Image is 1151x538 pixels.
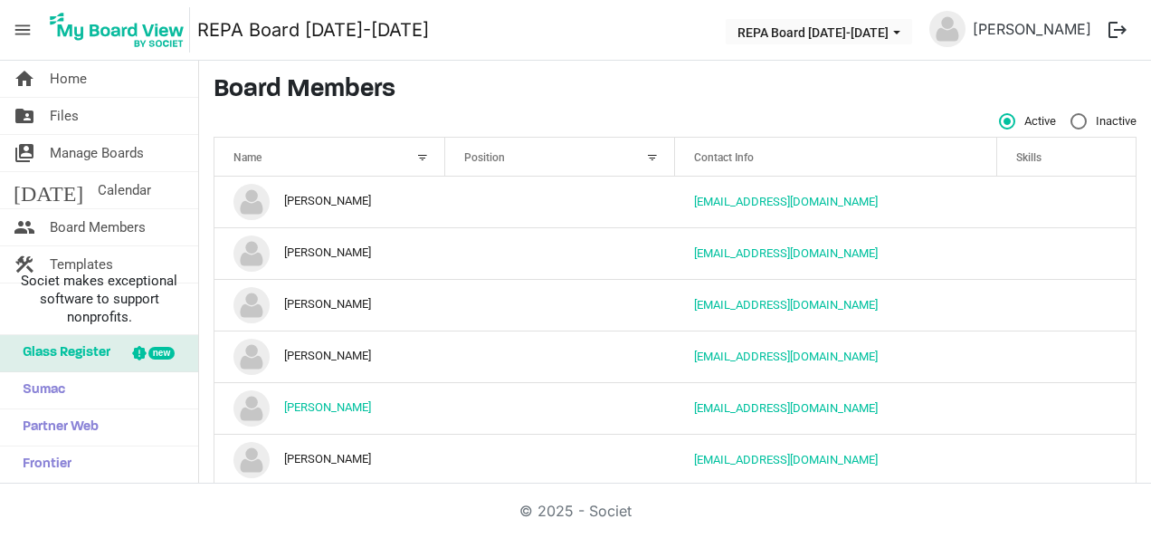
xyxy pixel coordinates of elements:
img: no-profile-picture.svg [929,11,966,47]
span: Sumac [14,372,65,408]
td: column header Position [445,177,676,227]
td: column header Position [445,434,676,485]
span: Home [50,61,87,97]
td: column header Position [445,279,676,331]
span: people [14,209,35,245]
img: no-profile-picture.svg [233,235,270,272]
a: [PERSON_NAME] [284,401,371,415]
span: switch_account [14,135,35,171]
td: column header Position [445,382,676,434]
td: ellierodriguez1118@gmail.com is template cell column header Contact Info [675,331,997,382]
a: REPA Board [DATE]-[DATE] [197,12,429,48]
td: column header Position [445,331,676,382]
span: Calendar [98,172,151,208]
td: ebarnett@atllp.com is template cell column header Contact Info [675,279,997,331]
td: is template cell column header Skills [997,331,1136,382]
span: Active [999,113,1056,130]
span: Glass Register [14,335,110,371]
span: Board Members [50,209,146,245]
img: no-profile-picture.svg [233,287,270,323]
span: Templates [50,246,113,283]
td: is template cell column header Skills [997,177,1136,227]
span: Files [50,98,79,134]
button: logout [1099,11,1137,49]
a: My Board View Logo [44,7,197,53]
img: no-profile-picture.svg [233,184,270,220]
td: is template cell column header Skills [997,227,1136,279]
img: no-profile-picture.svg [233,390,270,427]
span: Frontier [14,447,71,483]
span: Manage Boards [50,135,144,171]
a: [EMAIL_ADDRESS][DOMAIN_NAME] [694,195,878,208]
span: home [14,61,35,97]
td: Gisell Torres is template cell column header Name [214,382,445,434]
span: folder_shared [14,98,35,134]
img: no-profile-picture.svg [233,339,270,375]
span: menu [5,13,40,47]
img: My Board View Logo [44,7,190,53]
span: Inactive [1070,113,1137,130]
a: [EMAIL_ADDRESS][DOMAIN_NAME] [694,453,878,466]
span: Contact Info [694,151,754,164]
a: [EMAIL_ADDRESS][DOMAIN_NAME] [694,246,878,260]
td: is template cell column header Skills [997,382,1136,434]
td: Ellie Rodriguez is template cell column header Name [214,331,445,382]
img: no-profile-picture.svg [233,442,270,478]
td: Dana Martorella is template cell column header Name [214,227,445,279]
td: akeroh@yahoo.com is template cell column header Contact Info [675,177,997,227]
td: is template cell column header Skills [997,279,1136,331]
button: REPA Board 2025-2026 dropdownbutton [726,19,912,44]
td: dbwmartorella@gmail.com is template cell column header Contact Info [675,227,997,279]
td: column header Position [445,227,676,279]
a: © 2025 - Societ [519,502,632,520]
a: [PERSON_NAME] [966,11,1099,47]
a: [EMAIL_ADDRESS][DOMAIN_NAME] [694,350,878,363]
div: new [148,347,175,360]
span: construction [14,246,35,283]
span: Partner Web [14,409,99,446]
td: Amy Brown is template cell column header Name [214,177,445,227]
span: Skills [1016,151,1042,164]
span: Societ makes exceptional software to support nonprofits. [8,272,190,326]
td: gisell_cruz@yahoo.com is template cell column header Contact Info [675,382,997,434]
td: jessicawhitingmason@gmail.com is template cell column header Contact Info [675,434,997,485]
td: Jessica Mason is template cell column header Name [214,434,445,485]
span: Name [233,151,262,164]
h3: Board Members [214,75,1137,106]
span: [DATE] [14,172,83,208]
a: [EMAIL_ADDRESS][DOMAIN_NAME] [694,298,878,312]
td: is template cell column header Skills [997,434,1136,485]
span: Position [464,151,505,164]
a: [EMAIL_ADDRESS][DOMAIN_NAME] [694,401,878,415]
td: Eleanor Barnett is template cell column header Name [214,279,445,331]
